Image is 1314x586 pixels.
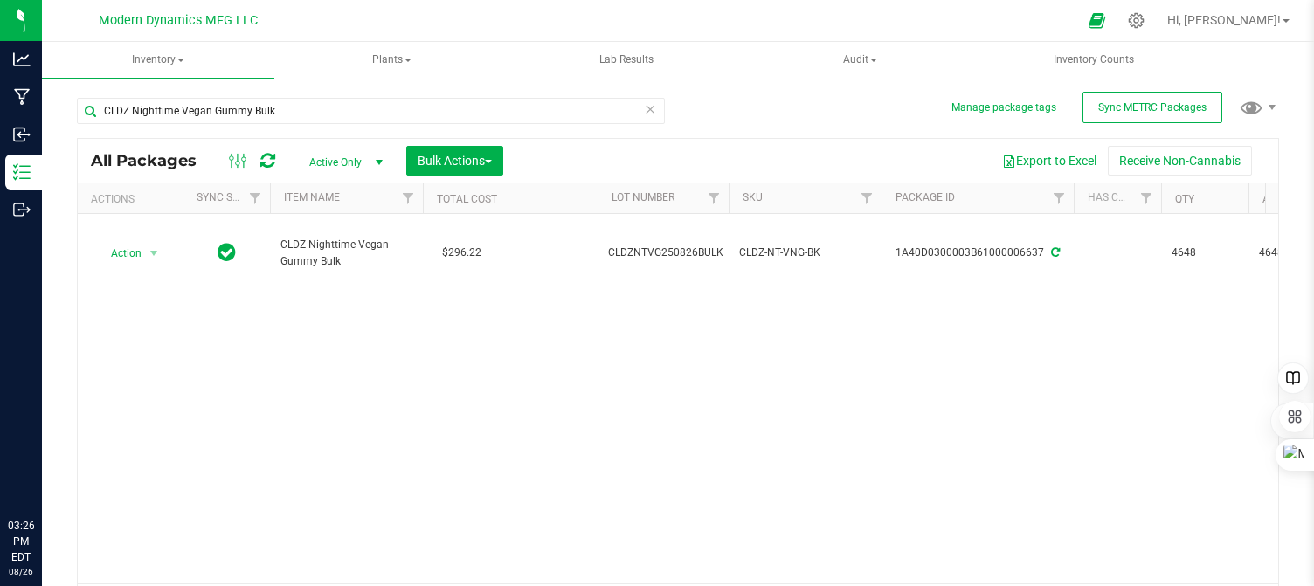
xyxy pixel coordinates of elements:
span: Bulk Actions [418,154,492,168]
a: Filter [1132,183,1161,213]
p: 08/26 [8,565,34,578]
a: Filter [394,183,423,213]
a: Audit [743,42,976,79]
span: All Packages [91,151,214,170]
button: Receive Non-Cannabis [1108,146,1252,176]
button: Export to Excel [991,146,1108,176]
button: Manage package tags [951,100,1056,115]
a: Lot Number [612,191,674,203]
span: Sync METRC Packages [1098,101,1207,114]
inline-svg: Outbound [13,201,31,218]
a: Lab Results [510,42,743,79]
a: Inventory [42,42,274,79]
a: Qty [1175,193,1194,205]
span: Sync from Compliance System [1048,246,1060,259]
a: Filter [853,183,882,213]
span: Action [95,241,142,265]
span: Lab Results [576,52,677,67]
a: Package ID [896,191,955,203]
a: Total Cost [437,193,497,205]
iframe: Resource center [17,446,70,499]
span: Clear [644,98,656,121]
inline-svg: Manufacturing [13,88,31,106]
a: Filter [1045,183,1074,213]
div: 1A40D0300003B61000006637 [879,245,1076,261]
a: Sync Status [197,191,264,203]
a: Item Name [284,191,340,203]
iframe: Resource center unread badge [52,444,73,465]
input: Search Package ID, Item Name, SKU, Lot or Part Number... [77,98,665,124]
span: 4648 [1172,245,1238,261]
a: Filter [241,183,270,213]
span: Plants [277,43,508,78]
div: Actions [91,193,176,205]
span: CLDZNTVG250826BULK [608,245,723,261]
a: Plants [276,42,508,79]
inline-svg: Analytics [13,51,31,68]
button: Sync METRC Packages [1082,92,1222,123]
a: Inventory Counts [978,42,1210,79]
span: CLDZ Nighttime Vegan Gummy Bulk [280,237,412,270]
span: Audit [744,43,975,78]
span: $296.22 [433,240,490,265]
span: Inventory Counts [1030,52,1158,67]
span: select [143,241,165,265]
span: Modern Dynamics MFG LLC [99,13,258,28]
span: In Sync [218,240,236,265]
inline-svg: Inbound [13,126,31,143]
span: Hi, [PERSON_NAME]! [1167,13,1281,27]
inline-svg: Inventory [13,163,31,181]
button: Bulk Actions [406,146,503,176]
span: CLDZ-NT-VNG-BK [739,245,871,261]
th: Has COA [1074,183,1161,214]
a: SKU [743,191,763,203]
div: Manage settings [1125,12,1147,29]
p: 03:26 PM EDT [8,518,34,565]
a: Filter [700,183,729,213]
span: Open Ecommerce Menu [1077,3,1117,38]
